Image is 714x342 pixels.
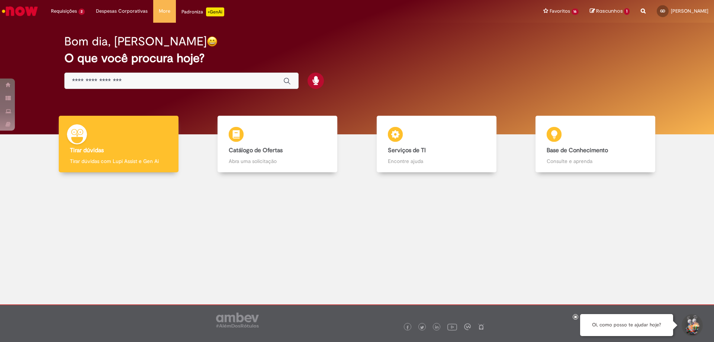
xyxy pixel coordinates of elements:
span: 16 [572,9,579,15]
p: Tirar dúvidas com Lupi Assist e Gen Ai [70,157,167,165]
span: [PERSON_NAME] [671,8,708,14]
h2: O que você procura hoje? [64,52,650,65]
a: Rascunhos [590,8,630,15]
img: ServiceNow [1,4,39,19]
span: GD [660,9,665,13]
a: Base de Conhecimento Consulte e aprenda [516,116,675,173]
p: Consulte e aprenda [547,157,644,165]
b: Catálogo de Ofertas [229,147,283,154]
b: Serviços de TI [388,147,426,154]
span: Favoritos [550,7,570,15]
img: logo_footer_linkedin.png [435,325,439,330]
img: logo_footer_facebook.png [406,326,409,329]
p: Encontre ajuda [388,157,485,165]
span: 2 [78,9,85,15]
a: Tirar dúvidas Tirar dúvidas com Lupi Assist e Gen Ai [39,116,198,173]
b: Tirar dúvidas [70,147,104,154]
b: Base de Conhecimento [547,147,608,154]
img: logo_footer_workplace.png [464,323,471,330]
span: Rascunhos [596,7,623,15]
img: logo_footer_naosei.png [478,323,485,330]
span: Requisições [51,7,77,15]
img: logo_footer_twitter.png [420,326,424,329]
img: logo_footer_ambev_rotulo_gray.png [216,313,259,327]
span: More [159,7,170,15]
img: happy-face.png [207,36,218,47]
span: 1 [624,8,630,15]
a: Serviços de TI Encontre ajuda [357,116,516,173]
a: Catálogo de Ofertas Abra uma solicitação [198,116,357,173]
span: Despesas Corporativas [96,7,148,15]
p: +GenAi [206,7,224,16]
div: Oi, como posso te ajudar hoje? [580,314,673,336]
img: logo_footer_youtube.png [447,322,457,332]
h2: Bom dia, [PERSON_NAME] [64,35,207,48]
div: Padroniza [181,7,224,16]
p: Abra uma solicitação [229,157,326,165]
button: Iniciar Conversa de Suporte [681,314,703,336]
